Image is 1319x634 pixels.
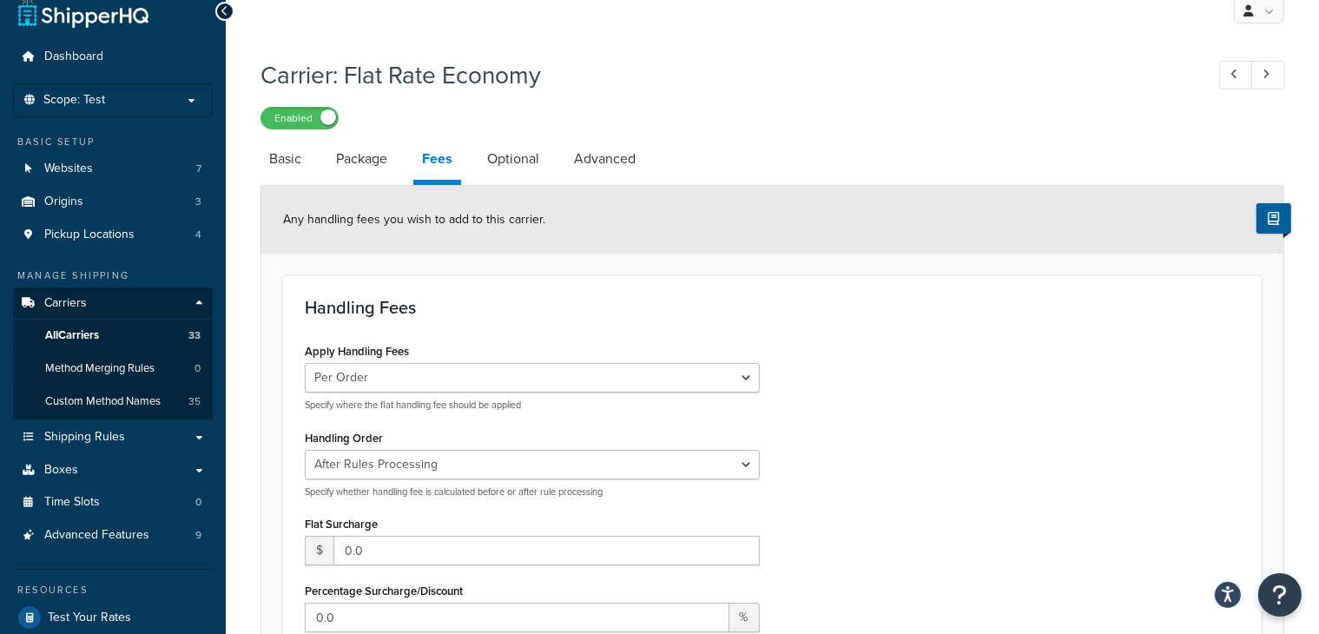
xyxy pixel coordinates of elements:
[44,495,100,510] span: Time Slots
[13,219,213,251] li: Pickup Locations
[13,320,213,352] a: AllCarriers33
[44,528,149,543] span: Advanced Features
[261,108,338,129] label: Enabled
[44,228,135,242] span: Pickup Locations
[261,58,1187,92] h1: Carrier: Flat Rate Economy
[13,353,213,385] a: Method Merging Rules0
[195,361,201,376] span: 0
[1251,61,1285,89] a: Next Record
[44,463,78,478] span: Boxes
[44,430,125,445] span: Shipping Rules
[196,162,201,176] span: 7
[478,138,548,180] a: Optional
[43,93,105,108] span: Scope: Test
[305,432,383,445] label: Handling Order
[13,353,213,385] li: Method Merging Rules
[45,361,155,376] span: Method Merging Rules
[44,195,83,209] span: Origins
[13,186,213,218] li: Origins
[13,386,213,418] li: Custom Method Names
[195,495,201,510] span: 0
[305,536,333,565] span: $
[261,138,310,180] a: Basic
[13,454,213,486] a: Boxes
[13,287,213,320] a: Carriers
[48,611,131,625] span: Test Your Rates
[305,518,378,531] label: Flat Surcharge
[413,138,461,185] a: Fees
[305,399,760,412] p: Specify where the flat handling fee should be applied
[188,328,201,343] span: 33
[44,50,103,64] span: Dashboard
[195,528,201,543] span: 9
[13,135,213,149] div: Basic Setup
[45,394,161,409] span: Custom Method Names
[305,584,463,598] label: Percentage Surcharge/Discount
[1256,203,1291,234] button: Show Help Docs
[13,153,213,185] li: Websites
[44,162,93,176] span: Websites
[45,328,99,343] span: All Carriers
[13,268,213,283] div: Manage Shipping
[1258,573,1302,617] button: Open Resource Center
[13,583,213,598] div: Resources
[13,287,213,419] li: Carriers
[283,210,545,228] span: Any handling fees you wish to add to this carrier.
[13,41,213,73] a: Dashboard
[13,519,213,551] a: Advanced Features9
[13,153,213,185] a: Websites7
[1219,61,1253,89] a: Previous Record
[195,195,201,209] span: 3
[327,138,396,180] a: Package
[13,219,213,251] a: Pickup Locations4
[565,138,644,180] a: Advanced
[729,603,760,632] span: %
[305,485,760,499] p: Specify whether handling fee is calculated before or after rule processing
[13,486,213,518] li: Time Slots
[44,296,87,311] span: Carriers
[13,421,213,453] a: Shipping Rules
[305,298,1240,317] h3: Handling Fees
[305,345,409,358] label: Apply Handling Fees
[13,519,213,551] li: Advanced Features
[188,394,201,409] span: 35
[13,386,213,418] a: Custom Method Names35
[13,186,213,218] a: Origins3
[13,602,213,633] a: Test Your Rates
[13,486,213,518] a: Time Slots0
[195,228,201,242] span: 4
